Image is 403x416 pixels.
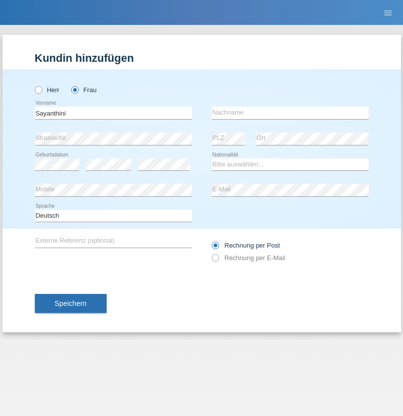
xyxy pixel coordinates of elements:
i: menu [383,8,393,18]
input: Rechnung per Post [212,242,218,254]
span: Speichern [55,299,87,307]
label: Rechnung per E-Mail [212,254,285,262]
input: Frau [71,86,78,93]
label: Frau [71,86,97,94]
label: Rechnung per Post [212,242,280,249]
h1: Kundin hinzufügen [35,52,369,64]
input: Rechnung per E-Mail [212,254,218,267]
input: Herr [35,86,41,93]
a: menu [378,9,398,15]
label: Herr [35,86,60,94]
button: Speichern [35,294,107,313]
